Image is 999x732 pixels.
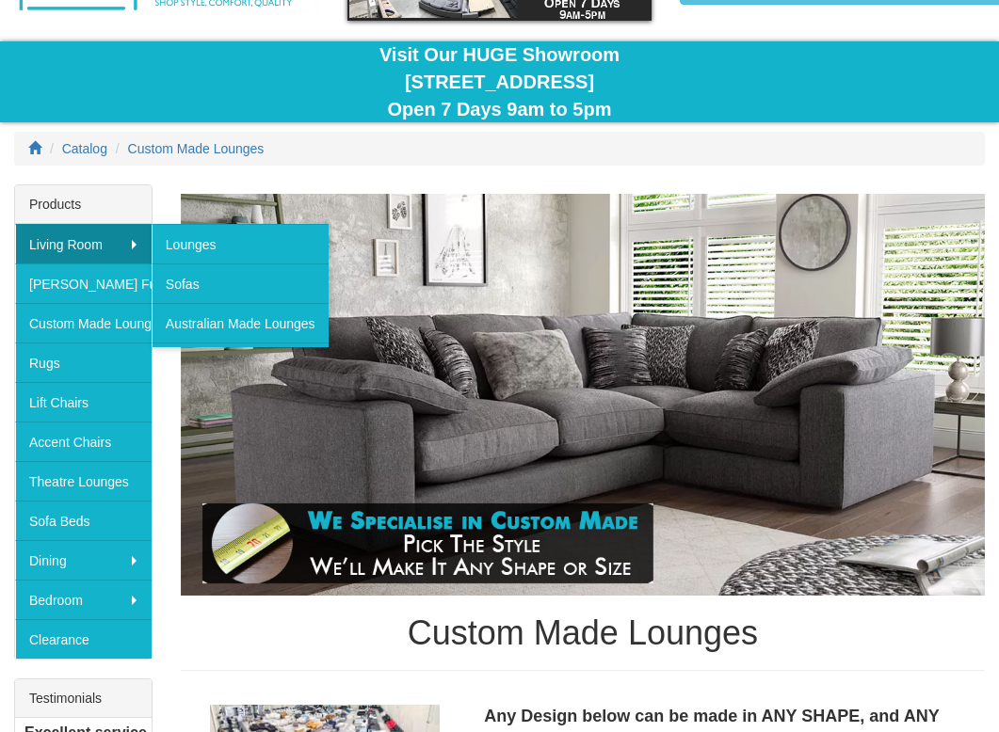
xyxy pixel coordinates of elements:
[152,224,329,263] a: Lounges
[15,580,152,619] a: Bedroom
[15,185,152,224] div: Products
[15,263,152,303] a: [PERSON_NAME] Furniture
[152,263,329,303] a: Sofas
[128,141,265,156] a: Custom Made Lounges
[152,303,329,342] a: Australian Made Lounges
[15,422,152,461] a: Accent Chairs
[181,614,985,652] h1: Custom Made Lounges
[14,41,985,122] div: Visit Our HUGE Showroom [STREET_ADDRESS] Open 7 Days 9am to 5pm
[15,224,152,263] a: Living Room
[62,141,107,156] a: Catalog
[181,194,985,596] img: Custom Made Lounges
[15,619,152,659] a: Clearance
[15,382,152,422] a: Lift Chairs
[15,540,152,580] a: Dining
[15,303,152,342] a: Custom Made Lounges
[15,342,152,382] a: Rugs
[15,461,152,501] a: Theatre Lounges
[15,679,152,718] div: Testimonials
[15,501,152,540] a: Sofa Beds
[152,342,329,382] a: Corner Modular Lounges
